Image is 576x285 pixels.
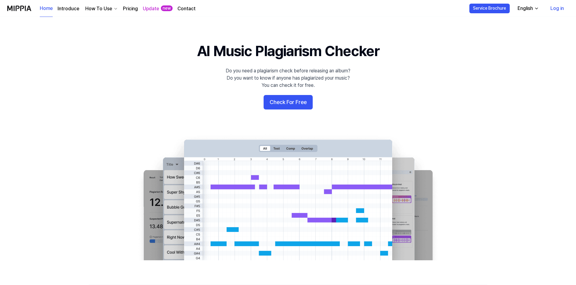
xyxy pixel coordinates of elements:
[516,5,534,12] div: English
[84,5,118,12] button: How To Use
[513,2,543,14] button: English
[143,5,159,12] a: Update
[84,5,113,12] div: How To Use
[161,5,173,11] div: new
[226,67,350,89] div: Do you need a plagiarism check before releasing an album? Do you want to know if anyone has plagi...
[197,41,379,61] h1: AI Music Plagiarism Checker
[131,134,445,260] img: main Image
[40,0,53,17] a: Home
[58,5,79,12] a: Introduce
[123,5,138,12] a: Pricing
[177,5,196,12] a: Contact
[264,95,313,109] button: Check For Free
[469,4,510,13] button: Service Brochure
